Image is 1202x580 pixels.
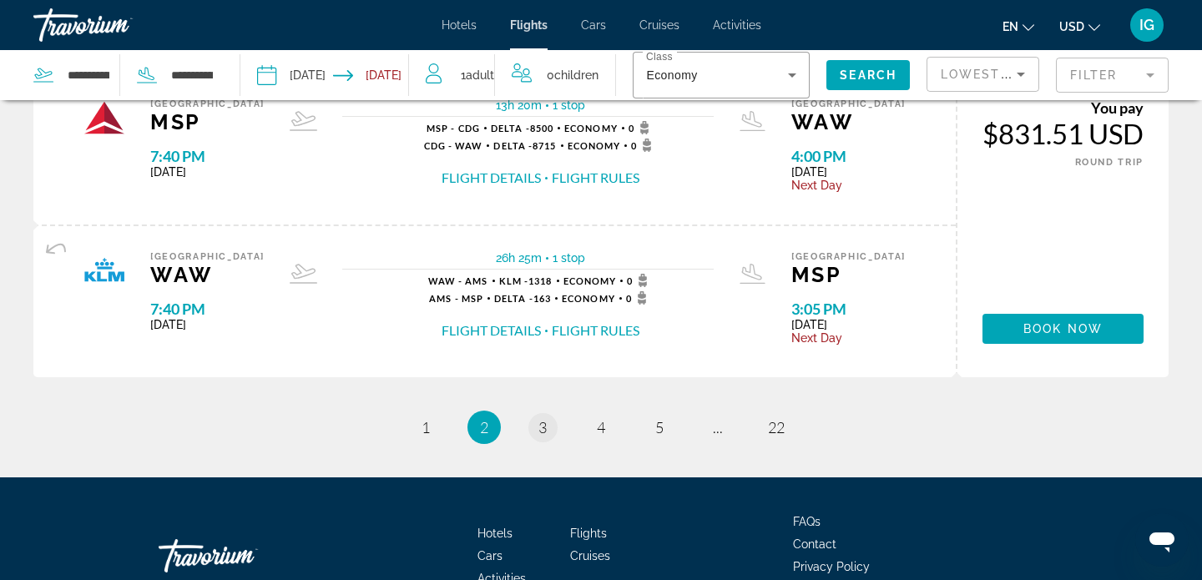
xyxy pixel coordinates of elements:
[713,418,723,436] span: ...
[554,68,598,82] span: Children
[442,321,541,340] button: Flight Details
[494,293,533,304] span: Delta -
[563,275,617,286] span: Economy
[461,63,494,87] span: 1
[793,537,836,551] a: Contact
[442,169,541,187] button: Flight Details
[982,98,1144,117] div: You pay
[564,123,618,134] span: Economy
[713,18,761,32] a: Activities
[409,50,615,100] button: Travelers: 1 adult, 0 children
[570,527,607,540] a: Flights
[427,123,480,134] span: MSP - CDG
[982,314,1144,344] button: Book now
[1075,157,1144,168] span: ROUND TRIP
[1135,513,1189,567] iframe: Button to launch messaging window
[150,300,265,318] span: 7:40 PM
[646,52,673,63] mat-label: Class
[568,140,621,151] span: Economy
[791,331,906,345] span: Next Day
[639,18,679,32] a: Cruises
[477,549,503,562] a: Cars
[1125,8,1169,43] button: User Menu
[552,169,639,187] button: Flight Rules
[941,68,1048,81] span: Lowest Price
[547,63,598,87] span: 0
[1059,14,1100,38] button: Change currency
[494,293,551,304] span: 163
[552,321,639,340] button: Flight Rules
[629,121,654,134] span: 0
[422,418,430,436] span: 1
[597,418,605,436] span: 4
[646,68,697,82] span: Economy
[1003,20,1018,33] span: en
[791,98,906,109] span: [GEOGRAPHIC_DATA]
[150,262,265,287] span: WAW
[791,147,906,165] span: 4:00 PM
[496,98,542,112] span: 13h 20m
[150,165,265,179] span: [DATE]
[538,418,547,436] span: 3
[428,275,488,286] span: WAW - AMS
[840,68,896,82] span: Search
[562,293,615,304] span: Economy
[791,300,906,318] span: 3:05 PM
[150,109,265,134] span: MSP
[493,140,533,151] span: Delta -
[791,251,906,262] span: [GEOGRAPHIC_DATA]
[333,50,402,100] button: Return date: Oct 6, 2025
[768,418,785,436] span: 22
[429,293,483,304] span: AMS - MSP
[581,18,606,32] a: Cars
[791,179,906,192] span: Next Day
[424,140,483,151] span: CDG - WAW
[510,18,548,32] a: Flights
[150,147,265,165] span: 7:40 PM
[791,165,906,179] span: [DATE]
[466,68,494,82] span: Adult
[1003,14,1034,38] button: Change language
[941,64,1025,84] mat-select: Sort by
[791,109,906,134] span: WAW
[491,123,553,134] span: 8500
[793,515,821,528] a: FAQs
[493,140,556,151] span: 8715
[150,251,265,262] span: [GEOGRAPHIC_DATA]
[570,549,610,562] a: Cruises
[442,18,477,32] span: Hotels
[1023,322,1103,335] span: Book now
[626,291,652,305] span: 0
[1139,17,1154,33] span: IG
[655,418,664,436] span: 5
[33,411,1169,444] nav: Pagination
[553,251,585,265] span: 1 stop
[491,123,530,134] span: Delta -
[627,274,653,287] span: 0
[477,527,513,540] a: Hotels
[631,139,657,152] span: 0
[826,60,910,90] button: Search
[33,3,200,47] a: Travorium
[496,251,542,265] span: 26h 25m
[257,50,326,100] button: Depart date: Sep 28, 2025
[480,418,488,436] span: 2
[1056,57,1169,93] button: Filter
[982,117,1144,150] div: $831.51 USD
[791,262,906,287] span: MSP
[791,318,906,331] span: [DATE]
[499,275,529,286] span: KLM -
[150,98,265,109] span: [GEOGRAPHIC_DATA]
[793,560,870,573] span: Privacy Policy
[553,98,585,112] span: 1 stop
